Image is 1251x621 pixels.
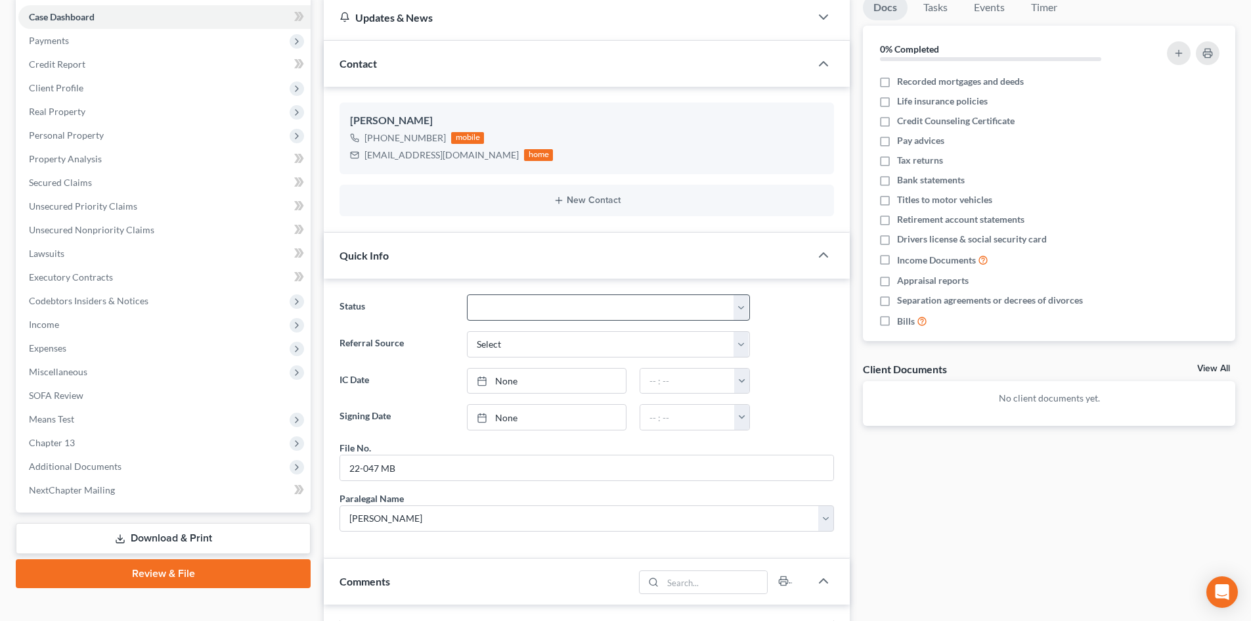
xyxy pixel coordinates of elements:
a: View All [1197,364,1230,373]
a: Case Dashboard [18,5,311,29]
a: Download & Print [16,523,311,554]
a: None [468,369,626,394]
span: Lawsuits [29,248,64,259]
a: NextChapter Mailing [18,478,311,502]
span: Pay advices [897,134,944,147]
div: File No. [340,441,371,455]
span: Recorded mortgages and deeds [897,75,1024,88]
span: NextChapter Mailing [29,484,115,495]
label: IC Date [333,368,460,394]
span: SOFA Review [29,390,83,401]
a: None [468,405,626,430]
div: Open Intercom Messenger [1206,576,1238,608]
span: Codebtors Insiders & Notices [29,295,148,306]
div: Updates & News [340,11,795,24]
label: Signing Date [333,404,460,430]
span: Chapter 13 [29,437,75,448]
span: Expenses [29,342,66,354]
span: Appraisal reports [897,274,969,287]
span: Income Documents [897,254,976,267]
a: Executory Contracts [18,265,311,289]
a: Review & File [16,559,311,588]
span: Bills [897,315,915,328]
span: Credit Counseling Certificate [897,114,1015,127]
div: Client Documents [863,362,947,376]
p: No client documents yet. [873,392,1225,405]
span: Secured Claims [29,177,92,188]
label: Referral Source [333,331,460,357]
span: Real Property [29,106,85,117]
span: Contact [340,57,377,70]
a: Lawsuits [18,242,311,265]
span: Unsecured Priority Claims [29,200,137,212]
div: mobile [451,132,484,144]
span: Titles to motor vehicles [897,193,992,206]
span: Property Analysis [29,153,102,164]
span: Bank statements [897,173,965,187]
div: [PHONE_NUMBER] [364,131,446,145]
div: home [524,149,553,161]
div: [EMAIL_ADDRESS][DOMAIN_NAME] [364,149,519,162]
label: Status [333,294,460,321]
span: Income [29,319,59,330]
span: Personal Property [29,129,104,141]
a: Unsecured Priority Claims [18,195,311,218]
span: Life insurance policies [897,95,988,108]
input: -- : -- [640,369,735,394]
span: Retirement account statements [897,213,1024,226]
input: Search... [663,571,768,593]
span: Miscellaneous [29,366,87,377]
a: Property Analysis [18,147,311,171]
span: Credit Report [29,58,85,70]
strong: 0% Completed [880,43,939,55]
span: Case Dashboard [29,11,95,22]
a: SOFA Review [18,384,311,407]
span: Client Profile [29,82,83,93]
button: New Contact [350,195,823,206]
div: [PERSON_NAME] [350,113,823,129]
span: Comments [340,575,390,587]
span: Tax returns [897,154,943,167]
div: Paralegal Name [340,492,404,505]
span: Means Test [29,413,74,425]
span: Separation agreements or decrees of divorces [897,294,1083,307]
input: -- [340,455,833,480]
a: Unsecured Nonpriority Claims [18,218,311,242]
a: Secured Claims [18,171,311,195]
span: Executory Contracts [29,271,113,283]
span: Unsecured Nonpriority Claims [29,224,154,235]
span: Drivers license & social security card [897,233,1047,246]
input: -- : -- [640,405,735,430]
span: Quick Info [340,249,389,262]
span: Payments [29,35,69,46]
a: Credit Report [18,53,311,76]
span: Additional Documents [29,461,121,472]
